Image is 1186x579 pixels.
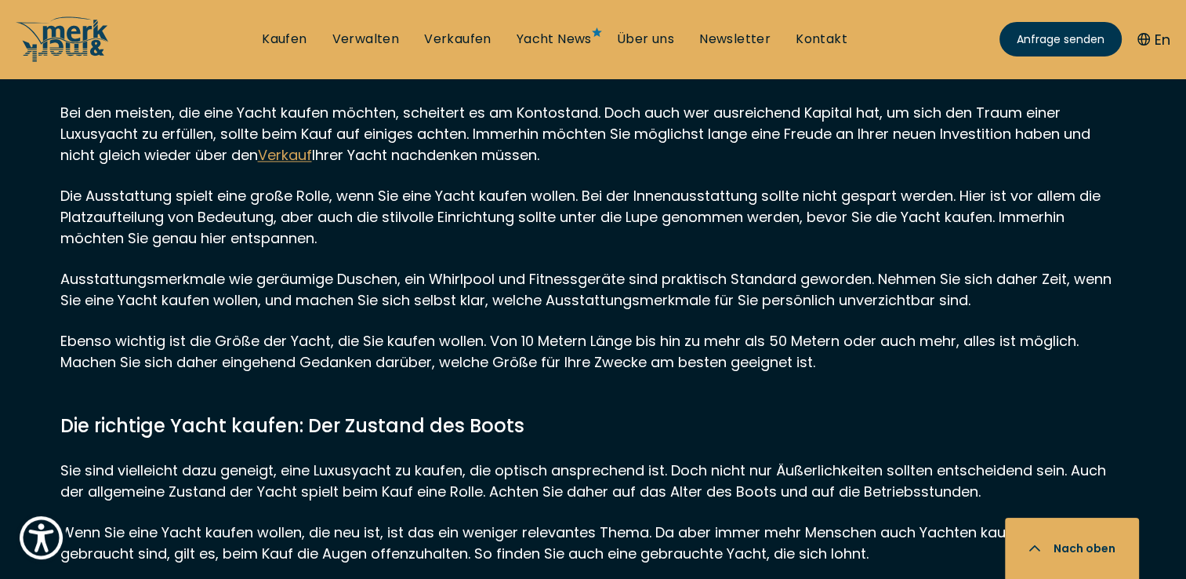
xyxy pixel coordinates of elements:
[424,31,491,48] a: Verkaufen
[60,459,1126,501] p: Sie sind vielleicht dazu geneigt, eine Luxusyacht zu kaufen, die optisch ansprechend ist. Doch ni...
[1017,31,1104,48] span: Anfrage senden
[60,330,1126,373] p: Ebenso wichtig ist die Größe der Yacht, die Sie kaufen wollen. Von 10 Metern Länge bis hin zu meh...
[60,185,1126,249] p: Die Ausstattung spielt eine große Rolle, wenn Sie eine Yacht kaufen wollen. Bei der Innenausstatt...
[60,412,1126,439] h3: Die richtige Yacht kaufen: Der Zustand des Boots
[16,512,67,563] button: Show Accessibility Preferences
[1005,518,1139,579] button: Nach oben
[258,145,312,165] a: Verkauf
[1137,29,1170,50] button: En
[699,31,771,48] a: Newsletter
[60,102,1126,166] p: Bei den meisten, die eine Yacht kaufen möchten, scheitert es am Kontostand. Doch auch wer ausreic...
[517,31,592,48] a: Yacht News
[332,31,400,48] a: Verwalten
[617,31,674,48] a: Über uns
[60,521,1126,563] p: Wenn Sie eine Yacht kaufen wollen, die neu ist, ist das ein weniger relevantes Thema. Da aber imm...
[796,31,847,48] a: Kontakt
[60,268,1126,311] p: Ausstattungsmerkmale wie geräumige Duschen, ein Whirlpool und Fitnessgeräte sind praktisch Standa...
[999,22,1122,56] a: Anfrage senden
[262,31,306,48] a: Kaufen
